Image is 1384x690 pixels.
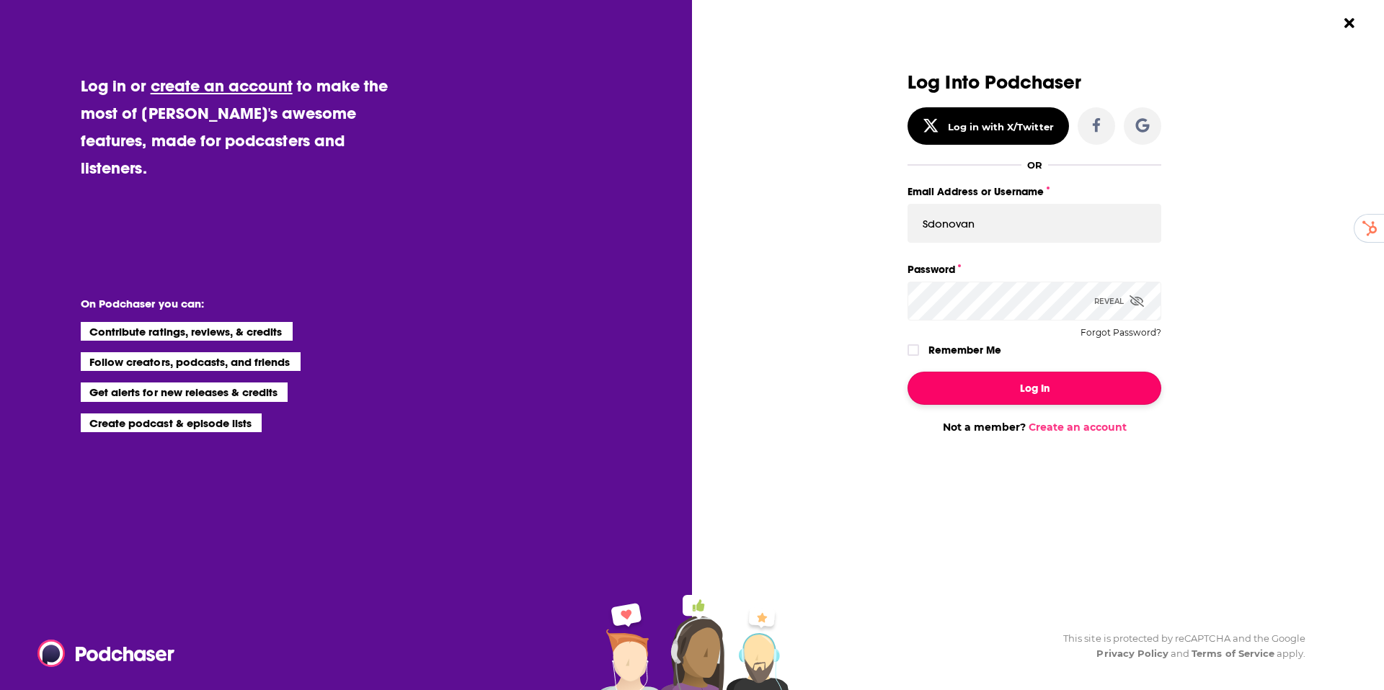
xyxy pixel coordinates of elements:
li: Create podcast & episode lists [81,413,262,432]
li: Get alerts for new releases & credits [81,382,288,401]
input: Email Address or Username [908,204,1161,243]
label: Password [908,260,1161,279]
li: On Podchaser you can: [81,297,369,310]
div: Reveal [1094,282,1144,321]
a: create an account [151,76,293,96]
a: Podchaser - Follow, Share and Rate Podcasts [37,640,164,667]
button: Log in with X/Twitter [908,107,1069,145]
li: Follow creators, podcasts, and friends [81,352,301,371]
div: Log in with X/Twitter [948,121,1054,133]
label: Remember Me [928,341,1001,359]
a: Create an account [1029,421,1127,434]
div: This site is protected by reCAPTCHA and the Google and apply. [1052,631,1305,661]
label: Email Address or Username [908,182,1161,201]
div: OR [1027,159,1042,171]
a: Terms of Service [1192,648,1274,659]
li: Contribute ratings, reviews, & credits [81,322,293,341]
a: Privacy Policy [1096,648,1168,659]
div: Not a member? [908,421,1161,434]
button: Close Button [1336,9,1363,37]
img: Podchaser - Follow, Share and Rate Podcasts [37,640,176,667]
h3: Log Into Podchaser [908,72,1161,93]
button: Forgot Password? [1081,328,1161,338]
button: Log In [908,372,1161,405]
